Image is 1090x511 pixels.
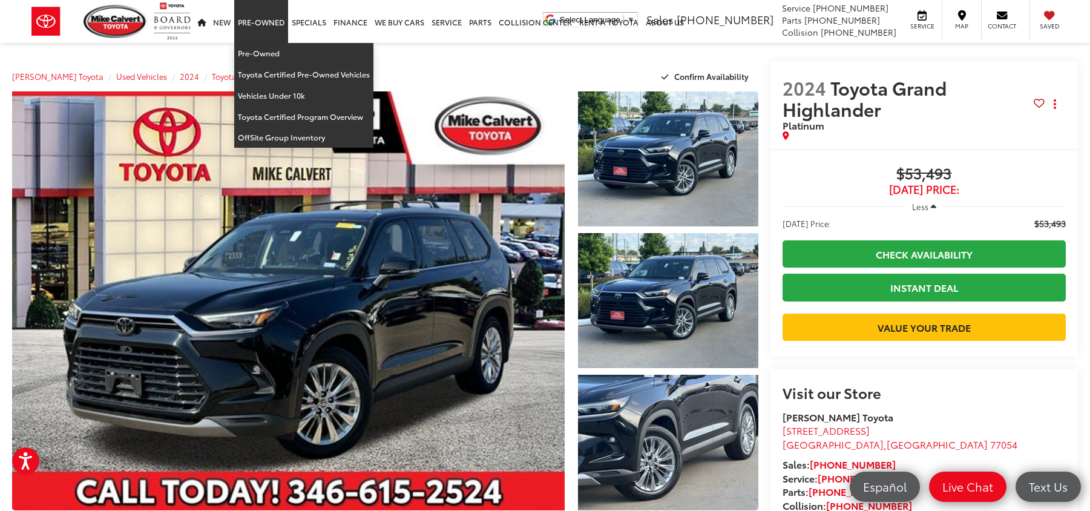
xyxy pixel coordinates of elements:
[948,22,975,30] span: Map
[677,12,773,27] span: [PHONE_NUMBER]
[234,64,373,85] a: Toyota Certified Pre-Owned Vehicles
[783,457,896,471] strong: Sales:
[578,233,758,368] a: Expand Photo 2
[1045,94,1066,115] button: Actions
[850,472,920,502] a: Español
[783,384,1066,400] h2: Visit our Store
[783,240,1066,268] a: Check Availability
[1036,22,1063,30] span: Saved
[783,410,893,424] strong: [PERSON_NAME] Toyota
[804,14,880,26] span: [PHONE_NUMBER]
[180,71,199,82] a: 2024
[813,2,888,14] span: [PHONE_NUMBER]
[1054,99,1056,109] span: dropdown dots
[818,471,904,485] a: [PHONE_NUMBER]
[84,5,148,38] img: Mike Calvert Toyota
[887,437,988,451] span: [GEOGRAPHIC_DATA]
[783,183,1066,196] span: [DATE] Price:
[783,484,895,498] strong: Parts:
[783,217,831,229] span: [DATE] Price:
[12,71,103,82] a: [PERSON_NAME] Toyota
[936,479,999,494] span: Live Chat
[782,26,818,38] span: Collision
[578,91,758,226] a: Expand Photo 1
[783,74,947,122] span: Toyota Grand Highlander
[810,457,896,471] a: [PHONE_NUMBER]
[783,423,870,437] span: [STREET_ADDRESS]
[234,43,373,64] a: Pre-Owned
[576,374,760,511] img: 2024 Toyota Grand Highlander Platinum
[783,471,904,485] strong: Service:
[578,375,758,510] a: Expand Photo 3
[576,232,760,369] img: 2024 Toyota Grand Highlander Platinum
[12,91,565,510] a: Expand Photo 0
[821,26,896,38] span: [PHONE_NUMBER]
[655,66,758,87] button: Confirm Availability
[783,118,824,132] span: Platinum
[1023,479,1074,494] span: Text Us
[783,437,884,451] span: [GEOGRAPHIC_DATA]
[988,22,1016,30] span: Contact
[906,196,942,217] button: Less
[912,201,928,212] span: Less
[116,71,167,82] a: Used Vehicles
[990,437,1017,451] span: 77054
[782,2,810,14] span: Service
[783,165,1066,183] span: $53,493
[212,71,237,82] a: Toyota
[783,423,1017,451] a: [STREET_ADDRESS] [GEOGRAPHIC_DATA],[GEOGRAPHIC_DATA] 77054
[234,127,373,148] a: OffSite Group Inventory
[929,472,1006,502] a: Live Chat
[576,90,760,228] img: 2024 Toyota Grand Highlander Platinum
[783,314,1066,341] a: Value Your Trade
[1016,472,1081,502] a: Text Us
[783,74,826,101] span: 2024
[234,85,373,107] a: Vehicles Under 10k
[809,484,895,498] a: [PHONE_NUMBER]
[857,479,913,494] span: Español
[674,71,749,82] span: Confirm Availability
[1034,217,1066,229] span: $53,493
[782,14,802,26] span: Parts
[783,274,1066,301] a: Instant Deal
[908,22,936,30] span: Service
[234,107,373,128] a: Toyota Certified Program Overview
[783,437,1017,451] span: ,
